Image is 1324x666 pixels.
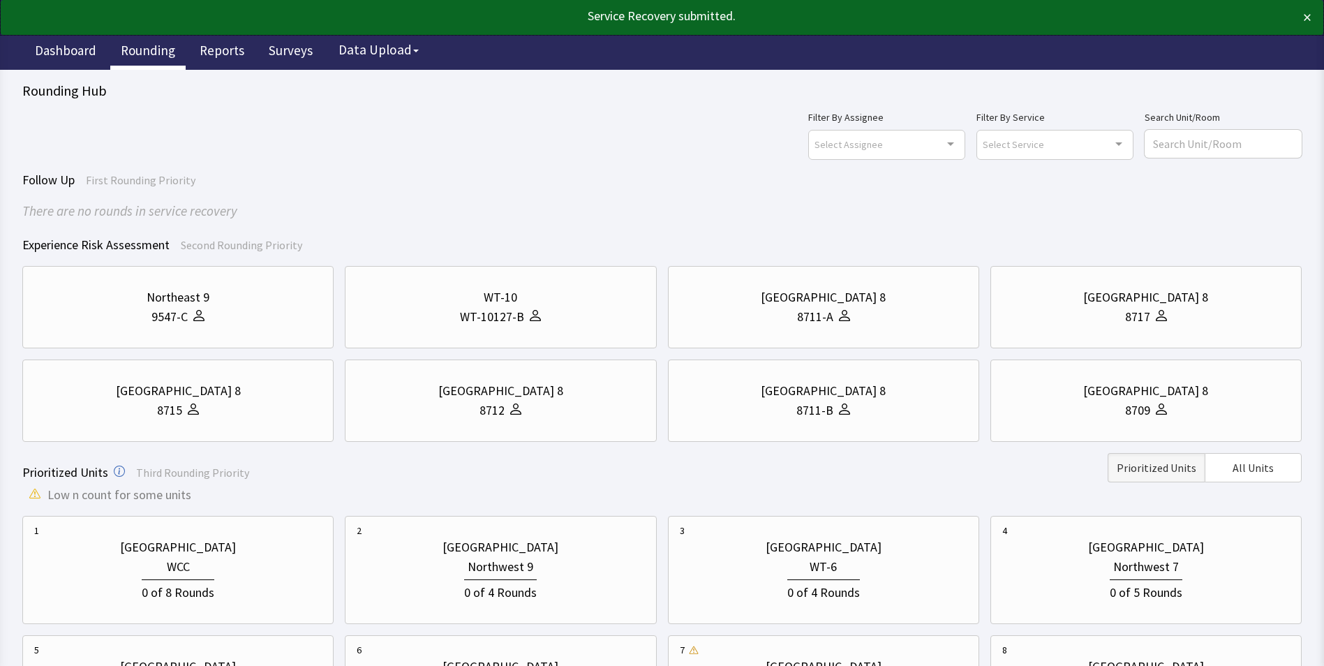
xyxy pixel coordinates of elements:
[357,524,362,538] div: 2
[110,35,186,70] a: Rounding
[442,538,558,557] div: [GEOGRAPHIC_DATA]
[189,35,255,70] a: Reports
[258,35,323,70] a: Surveys
[464,579,537,602] div: 0 of 4 Rounds
[167,557,190,577] div: WCC
[479,401,505,420] div: 8712
[1088,538,1204,557] div: [GEOGRAPHIC_DATA]
[680,643,685,657] div: 7
[136,466,249,480] span: Third Rounding Priority
[116,381,241,401] div: [GEOGRAPHIC_DATA] 8
[1108,453,1205,482] button: Prioritized Units
[13,6,1182,26] div: Service Recovery submitted.
[1205,453,1302,482] button: All Units
[787,579,860,602] div: 0 of 4 Rounds
[330,37,427,63] button: Data Upload
[983,136,1044,152] span: Select Service
[151,307,188,327] div: 9547-C
[1083,288,1208,307] div: [GEOGRAPHIC_DATA] 8
[357,643,362,657] div: 6
[680,524,685,538] div: 3
[1117,459,1196,476] span: Prioritized Units
[1233,459,1274,476] span: All Units
[766,538,882,557] div: [GEOGRAPHIC_DATA]
[157,401,182,420] div: 8715
[1002,524,1007,538] div: 4
[810,557,837,577] div: WT-6
[484,288,517,307] div: WT-10
[120,538,236,557] div: [GEOGRAPHIC_DATA]
[1125,307,1150,327] div: 8717
[1113,557,1179,577] div: Northwest 7
[761,381,886,401] div: [GEOGRAPHIC_DATA] 8
[460,307,524,327] div: WT-10127-B
[468,557,533,577] div: Northwest 9
[34,643,39,657] div: 5
[761,288,886,307] div: [GEOGRAPHIC_DATA] 8
[142,579,214,602] div: 0 of 8 Rounds
[797,307,833,327] div: 8711-A
[1002,643,1007,657] div: 8
[147,288,209,307] div: Northeast 9
[86,173,195,187] span: First Rounding Priority
[22,464,108,480] span: Prioritized Units
[22,170,1302,190] div: Follow Up
[815,136,883,152] span: Select Assignee
[24,35,107,70] a: Dashboard
[22,201,1302,221] div: There are no rounds in service recovery
[1303,6,1311,29] button: ×
[22,81,1302,101] div: Rounding Hub
[181,238,302,252] span: Second Rounding Priority
[796,401,833,420] div: 8711-B
[1145,130,1302,158] input: Search Unit/Room
[1145,109,1302,126] label: Search Unit/Room
[22,235,1302,255] div: Experience Risk Assessment
[1083,381,1208,401] div: [GEOGRAPHIC_DATA] 8
[438,381,563,401] div: [GEOGRAPHIC_DATA] 8
[976,109,1133,126] label: Filter By Service
[1110,579,1182,602] div: 0 of 5 Rounds
[808,109,965,126] label: Filter By Assignee
[34,524,39,538] div: 1
[1125,401,1150,420] div: 8709
[47,485,191,505] span: Low n count for some units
